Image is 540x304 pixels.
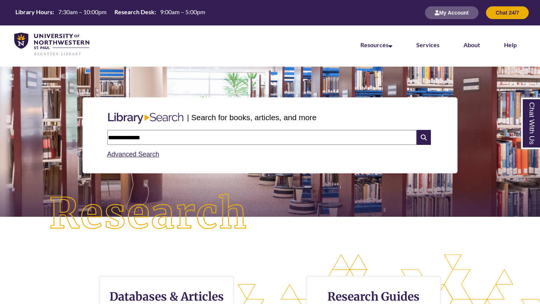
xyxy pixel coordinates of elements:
[416,41,439,48] a: Services
[425,6,478,19] button: My Account
[417,130,431,145] i: Search
[425,9,478,16] a: My Account
[504,41,517,48] a: Help
[187,112,316,123] p: | Search for books, articles, and more
[360,41,392,48] a: Resources
[12,8,208,18] a: Hours Today
[58,8,106,15] span: 7:30am – 10:00pm
[107,151,159,158] a: Advanced Search
[160,8,205,15] span: 9:00am – 5:00pm
[486,9,529,16] a: Chat 24/7
[105,289,228,304] h3: Databases & Articles
[111,8,157,16] th: Research Desk:
[312,289,435,304] h3: Research Guides
[12,8,208,17] table: Hours Today
[463,41,480,48] a: About
[14,33,89,56] img: UNWSP Library Logo
[12,8,55,16] th: Library Hours:
[486,6,529,19] button: Chat 24/7
[104,110,187,127] img: Libary Search
[27,172,270,256] img: Research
